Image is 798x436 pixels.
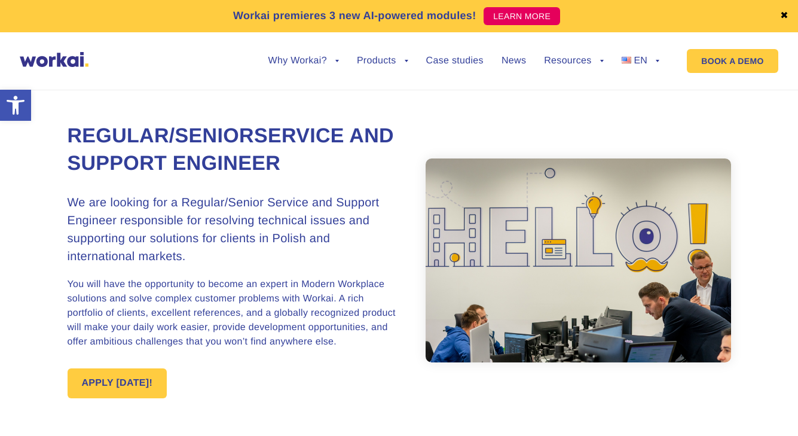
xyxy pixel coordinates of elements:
a: News [502,56,526,66]
a: Resources [544,56,603,66]
a: ✖ [780,11,788,21]
span: You will have the opportunity to become an expert in Modern Workplace solutions and solve complex... [68,279,396,347]
a: Case studies [426,56,484,66]
a: APPLY [DATE]! [68,368,167,398]
a: BOOK A DEMO [687,49,778,73]
a: Products [357,56,408,66]
a: Why Workai? [268,56,339,66]
a: LEARN MORE [484,7,560,25]
p: Workai premieres 3 new AI-powered modules! [233,8,476,24]
span: Service and Support Engineer [68,124,394,175]
h3: We are looking for a Regular/Senior Service and Support Engineer responsible for resolving techni... [68,194,399,266]
span: EN [634,56,647,66]
span: Regular/Senior [68,124,254,147]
